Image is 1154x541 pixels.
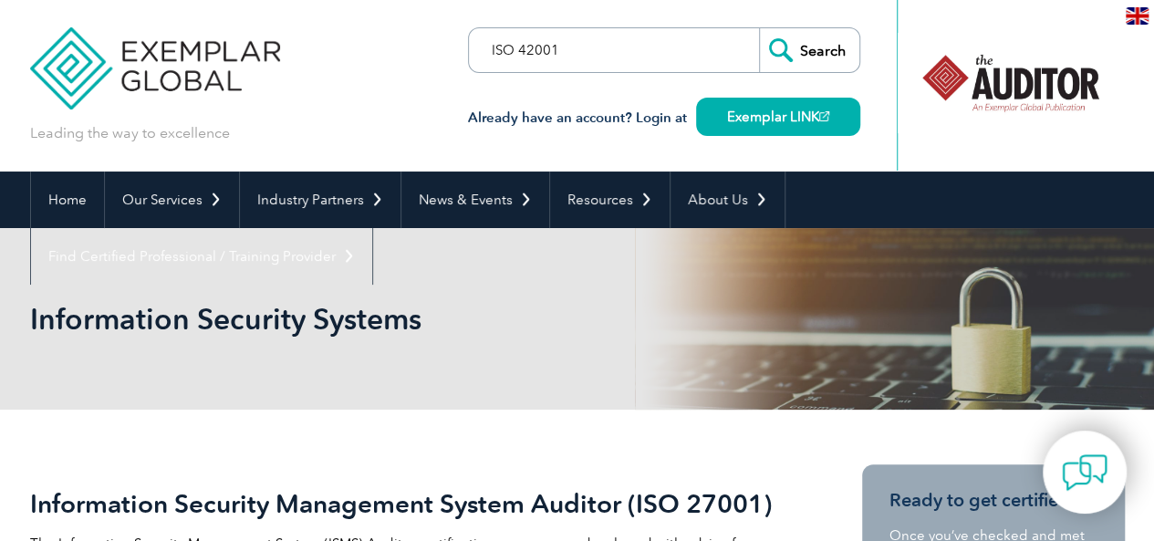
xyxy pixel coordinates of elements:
a: Our Services [105,172,239,228]
h3: Ready to get certified? [889,489,1097,512]
a: About Us [671,172,785,228]
a: Find Certified Professional / Training Provider [31,228,372,285]
h1: Information Security Systems [30,301,731,337]
img: contact-chat.png [1062,450,1107,495]
a: Resources [550,172,670,228]
input: Search [759,28,859,72]
p: Leading the way to excellence [30,123,230,143]
a: Home [31,172,104,228]
a: Exemplar LINK [696,98,860,136]
img: en [1126,7,1149,25]
h2: Information Security Management System Auditor (ISO 27001) [30,489,796,518]
a: Industry Partners [240,172,400,228]
a: News & Events [401,172,549,228]
img: open_square.png [819,111,829,121]
h3: Already have an account? Login at [468,107,860,130]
